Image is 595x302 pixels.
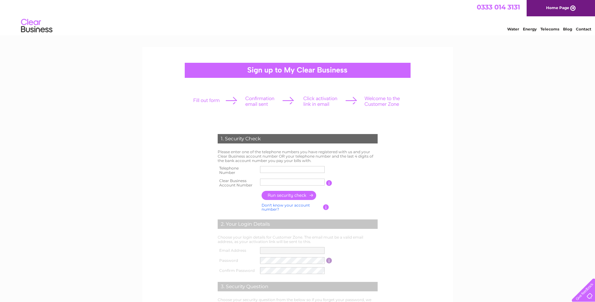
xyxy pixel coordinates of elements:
[218,134,378,143] div: 1. Security Check
[218,282,378,291] div: 3. Security Question
[477,3,520,11] a: 0333 014 3131
[523,27,537,31] a: Energy
[576,27,591,31] a: Contact
[216,234,379,245] td: Choose your login details for Customer Zone. The email must be a valid email address, as your act...
[21,16,53,35] img: logo.png
[218,219,378,229] div: 2. Your Login Details
[150,3,446,30] div: Clear Business is a trading name of Verastar Limited (registered in [GEOGRAPHIC_DATA] No. 3667643...
[563,27,572,31] a: Blog
[216,148,379,164] td: Please enter one of the telephone numbers you have registered with us and your Clear Business acc...
[540,27,559,31] a: Telecoms
[216,245,259,256] th: Email Address
[216,256,259,266] th: Password
[216,266,259,276] th: Confirm Password
[326,180,332,186] input: Information
[507,27,519,31] a: Water
[323,204,329,210] input: Information
[262,203,310,212] a: Don't know your account number?
[216,177,259,189] th: Clear Business Account Number
[216,164,259,177] th: Telephone Number
[326,258,332,263] input: Information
